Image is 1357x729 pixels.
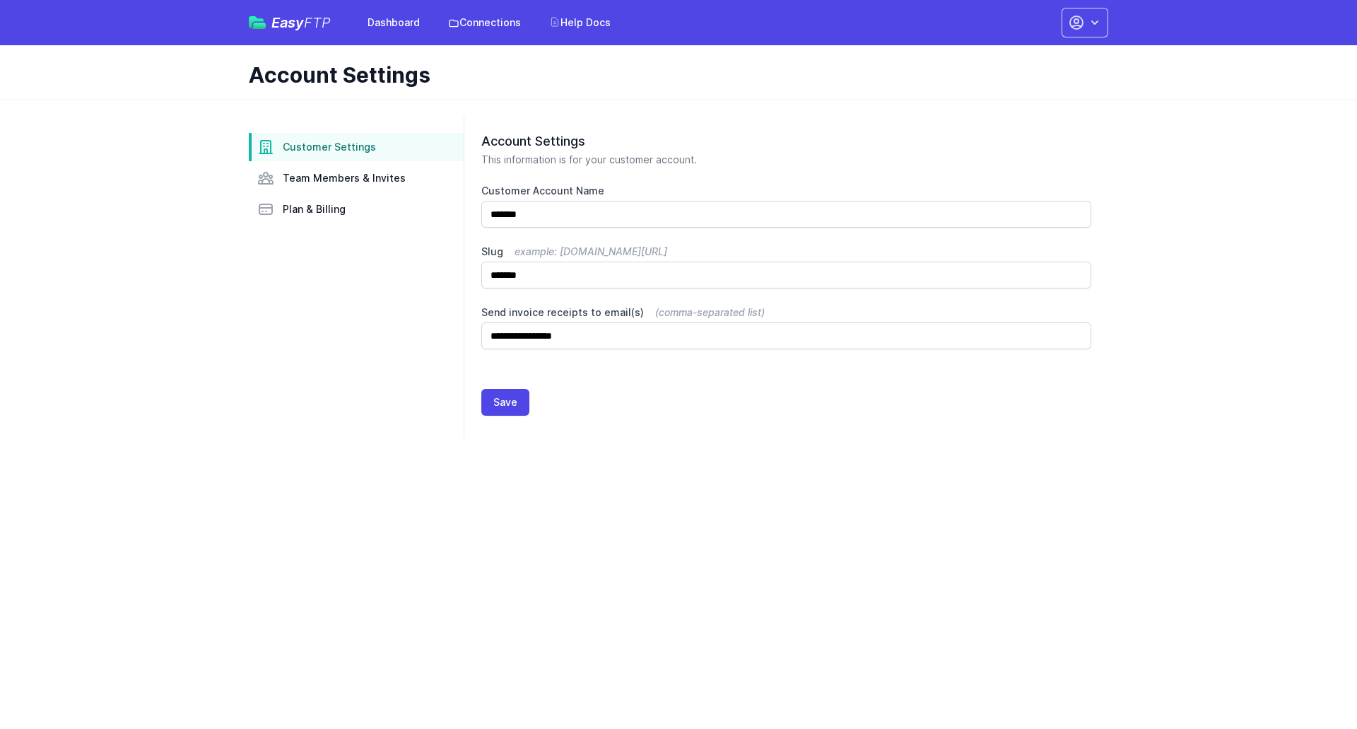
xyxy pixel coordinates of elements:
span: Plan & Billing [283,202,346,216]
img: easyftp_logo.png [249,16,266,29]
label: Slug [481,245,1091,259]
a: Help Docs [541,10,619,35]
span: Team Members & Invites [283,171,406,185]
a: Team Members & Invites [249,164,464,192]
span: example: [DOMAIN_NAME][URL] [515,245,667,257]
label: Send invoice receipts to email(s) [481,305,1091,320]
h2: Account Settings [481,133,1091,150]
span: Customer Settings [283,140,376,154]
a: EasyFTP [249,16,331,30]
a: Dashboard [359,10,428,35]
span: Easy [271,16,331,30]
span: (comma-separated list) [655,306,765,318]
p: This information is for your customer account. [481,153,1091,167]
a: Plan & Billing [249,195,464,223]
label: Customer Account Name [481,184,1091,198]
span: FTP [304,14,331,31]
a: Customer Settings [249,133,464,161]
h1: Account Settings [249,62,1097,88]
button: Save [481,389,529,416]
a: Connections [440,10,529,35]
